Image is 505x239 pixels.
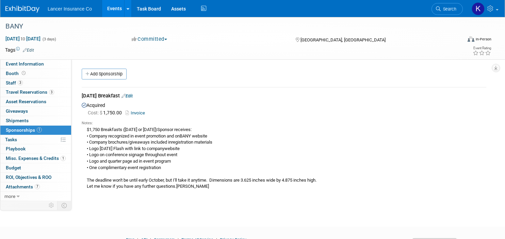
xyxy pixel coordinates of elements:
span: Event Information [6,61,44,67]
span: Asset Reservations [6,99,46,104]
a: Asset Reservations [0,97,71,106]
span: more [4,194,15,199]
a: Giveaways [0,107,71,116]
span: Cost: $ [88,110,103,115]
td: Personalize Event Tab Strip [46,201,58,210]
span: 3 [49,90,54,95]
a: Edit [23,48,34,53]
a: Travel Reservations3 [0,88,71,97]
span: Tasks [5,137,17,142]
span: [DATE] [DATE] [5,36,41,42]
a: Invoice [126,110,148,115]
div: In-Person [475,37,491,42]
div: [DATE] Breakfast [82,92,486,101]
img: ExhibitDay [5,6,39,13]
a: Tasks [0,135,71,144]
span: Attachments [6,184,40,189]
span: [GEOGRAPHIC_DATA], [GEOGRAPHIC_DATA] [300,37,386,42]
span: Booth not reserved yet [20,71,27,76]
button: Committed [129,36,170,43]
div: Acquired [82,101,486,192]
a: Booth [0,69,71,78]
a: Event Information [0,59,71,69]
span: Playbook [6,146,26,151]
span: Sponsorships [6,127,42,133]
span: Staff [6,80,23,86]
div: Event Format [419,35,491,45]
span: Travel Reservations [6,89,54,95]
a: ROI, Objectives & ROO [0,173,71,182]
span: Shipments [6,118,29,123]
td: Tags [5,47,34,53]
a: Budget [0,163,71,172]
div: BANY [3,20,450,33]
span: 1 [37,127,42,132]
span: 7 [35,184,40,189]
span: Giveaways [6,108,28,114]
span: ROI, Objectives & ROO [6,174,51,180]
span: 1 [61,156,66,161]
a: more [0,192,71,201]
span: to [20,36,26,41]
a: Sponsorships1 [0,126,71,135]
span: 3 [18,80,23,85]
a: Search [431,3,463,15]
span: Budget [6,165,21,170]
td: Toggle Event Tabs [58,201,71,210]
div: Notes: [82,121,486,126]
a: Playbook [0,144,71,153]
span: Lancer Insurance Co [48,6,92,12]
a: Add Sponsorship [82,69,127,79]
span: Booth [6,71,27,76]
span: (3 days) [42,37,56,41]
span: Misc. Expenses & Credits [6,155,66,161]
a: Shipments [0,116,71,125]
a: Attachments7 [0,182,71,191]
div: Event Rating [473,47,491,50]
a: Staff3 [0,78,71,88]
span: 1,750.00 [88,110,125,115]
span: Search [441,6,456,12]
img: Kimberly Ochs [472,2,485,15]
div: $1,750 Breakfasts ([DATE] or [DATE])Sponsor receives: • Company recognized in event promotion and... [82,126,486,190]
a: Misc. Expenses & Credits1 [0,154,71,163]
img: Format-Inperson.png [468,36,474,42]
a: Edit [121,93,133,98]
